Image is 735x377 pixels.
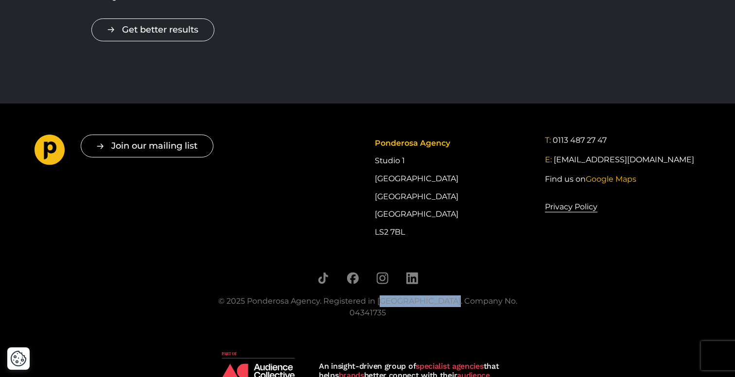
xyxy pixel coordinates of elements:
[347,272,359,284] a: Follow us on Facebook
[406,272,418,284] a: Follow us on LinkedIn
[205,295,530,319] div: © 2025 Ponderosa Agency. Registered in [GEOGRAPHIC_DATA]. Company No. 04341735
[91,18,214,41] a: Get better results
[81,135,213,157] button: Join our mailing list
[35,135,65,169] a: Go to homepage
[375,135,530,241] div: Studio 1 [GEOGRAPHIC_DATA] [GEOGRAPHIC_DATA] [GEOGRAPHIC_DATA] LS2 7BL
[10,350,27,367] img: Revisit consent button
[376,272,388,284] a: Follow us on Instagram
[545,136,551,145] span: T:
[545,155,552,164] span: E:
[375,138,450,148] span: Ponderosa Agency
[416,361,483,371] strong: specialist agencies
[545,201,597,213] a: Privacy Policy
[554,154,694,166] a: [EMAIL_ADDRESS][DOMAIN_NAME]
[586,174,636,184] span: Google Maps
[10,350,27,367] button: Cookie Settings
[317,272,329,284] a: Follow us on TikTok
[545,173,636,185] a: Find us onGoogle Maps
[553,135,607,146] a: 0113 487 27 47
